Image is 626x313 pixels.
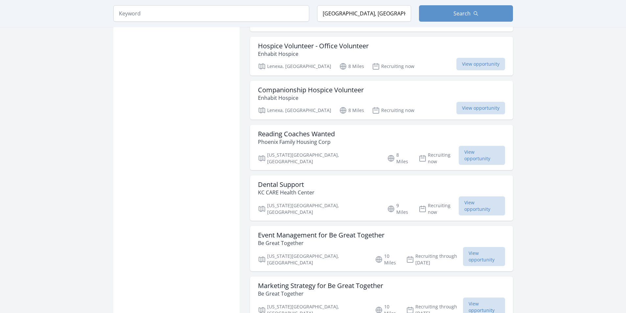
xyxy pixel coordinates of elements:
[372,106,414,114] p: Recruiting now
[459,196,505,215] span: View opportunity
[258,50,369,58] p: Enhabit Hospice
[258,130,335,138] h3: Reading Coaches Wanted
[258,239,384,247] p: Be Great Together
[406,253,463,266] p: Recruiting through [DATE]
[459,146,505,165] span: View opportunity
[250,37,513,76] a: Hospice Volunteer - Office Volunteer Enhabit Hospice Lenexa, [GEOGRAPHIC_DATA] 8 Miles Recruiting...
[375,253,398,266] p: 10 Miles
[419,152,459,165] p: Recruiting now
[419,5,513,22] button: Search
[258,202,380,215] p: [US_STATE][GEOGRAPHIC_DATA], [GEOGRAPHIC_DATA]
[250,81,513,120] a: Companionship Hospice Volunteer Enhabit Hospice Lenexa, [GEOGRAPHIC_DATA] 8 Miles Recruiting now ...
[419,202,459,215] p: Recruiting now
[258,181,314,189] h3: Dental Support
[456,58,505,70] span: View opportunity
[258,290,383,298] p: Be Great Together
[113,5,309,22] input: Keyword
[387,152,411,165] p: 8 Miles
[339,106,364,114] p: 8 Miles
[258,253,367,266] p: [US_STATE][GEOGRAPHIC_DATA], [GEOGRAPHIC_DATA]
[258,62,331,70] p: Lenexa, [GEOGRAPHIC_DATA]
[387,202,411,215] p: 9 Miles
[258,94,364,102] p: Enhabit Hospice
[258,138,335,146] p: Phoenix Family Housing Corp
[339,62,364,70] p: 8 Miles
[258,86,364,94] h3: Companionship Hospice Volunteer
[258,189,314,196] p: KC CARE Health Center
[258,231,384,239] h3: Event Management for Be Great Together
[258,42,369,50] h3: Hospice Volunteer - Office Volunteer
[250,226,513,271] a: Event Management for Be Great Together Be Great Together [US_STATE][GEOGRAPHIC_DATA], [GEOGRAPHIC...
[453,10,471,17] span: Search
[463,247,505,266] span: View opportunity
[250,175,513,221] a: Dental Support KC CARE Health Center [US_STATE][GEOGRAPHIC_DATA], [GEOGRAPHIC_DATA] 9 Miles Recru...
[258,282,383,290] h3: Marketing Strategy for Be Great Together
[250,125,513,170] a: Reading Coaches Wanted Phoenix Family Housing Corp [US_STATE][GEOGRAPHIC_DATA], [GEOGRAPHIC_DATA]...
[456,102,505,114] span: View opportunity
[317,5,411,22] input: Location
[372,62,414,70] p: Recruiting now
[258,106,331,114] p: Lenexa, [GEOGRAPHIC_DATA]
[258,152,380,165] p: [US_STATE][GEOGRAPHIC_DATA], [GEOGRAPHIC_DATA]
